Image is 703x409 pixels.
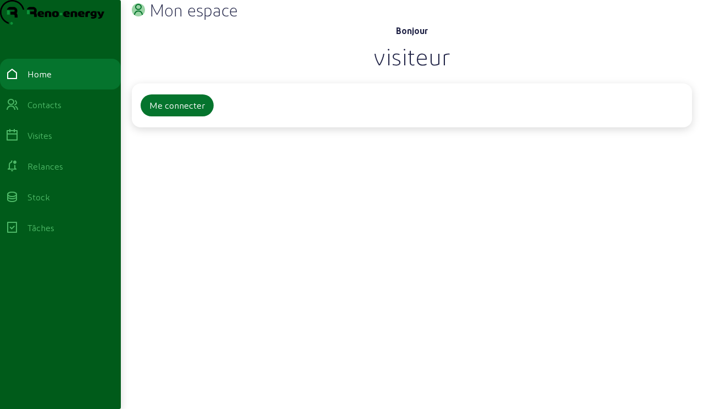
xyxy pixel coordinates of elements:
div: Contacts [27,98,62,111]
div: Stock [27,191,50,204]
div: Tâches [27,221,54,234]
div: Me connecter [149,99,205,112]
button: Me connecter [141,94,214,116]
div: Home [27,68,52,81]
div: visiteur [132,42,692,70]
div: Relances [27,160,63,173]
div: Visites [27,129,52,142]
div: Bonjour [132,24,692,37]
